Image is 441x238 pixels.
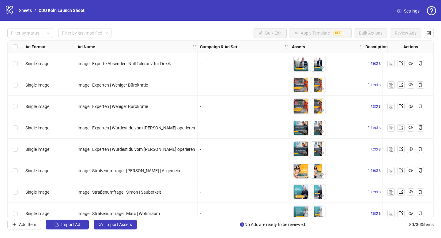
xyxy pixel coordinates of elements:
[399,147,403,151] span: export
[409,190,413,194] span: eye
[389,190,393,195] img: Duplicate
[200,43,237,50] strong: Campaign & Ad Set
[77,211,160,216] span: Image | Straßenumfrage | Marc | Wohnraum
[294,56,309,71] img: Asset 1
[8,41,23,53] div: Select all rows
[390,28,421,38] button: Review Ads
[25,104,49,109] span: Single image
[8,74,23,96] div: Select row 2
[77,125,195,130] span: Image | Experten | Würdest du vom [PERSON_NAME] operieren
[320,108,324,112] span: eye
[302,85,309,93] button: Preview
[310,120,326,136] img: Asset 2
[302,64,309,71] button: Preview
[399,125,403,130] span: export
[387,146,395,153] button: Duplicate
[320,215,324,219] span: eye
[46,220,89,229] button: Import Ad
[368,82,381,87] span: 1 texts
[389,83,393,87] img: Duplicate
[292,43,305,50] strong: Assets
[387,188,395,196] button: Duplicate
[389,126,393,130] img: Duplicate
[310,184,326,200] img: Asset 2
[61,222,80,227] span: Import Ad
[25,83,49,87] span: Single image
[200,189,287,195] div: -
[310,142,326,157] img: Asset 2
[320,194,324,198] span: eye
[418,211,423,215] span: copy
[399,104,403,108] span: export
[94,220,137,229] button: Import Assets
[399,211,403,215] span: export
[320,65,324,69] span: eye
[310,77,326,93] img: Asset 2
[389,147,393,152] img: Duplicate
[354,28,387,38] button: Bulk Actions
[418,147,423,151] span: copy
[310,163,326,178] img: Asset 2
[368,189,381,194] span: 1 texts
[318,107,326,114] button: Preview
[288,41,289,53] div: Resize Campaign & Ad Set column
[418,83,423,87] span: copy
[25,168,49,173] span: Single image
[303,65,307,69] span: eye
[389,169,393,173] img: Duplicate
[25,147,49,152] span: Single image
[365,103,383,110] button: 1 texts
[409,61,413,65] span: eye
[303,194,307,198] span: eye
[399,83,403,87] span: export
[387,210,395,217] button: Duplicate
[358,45,362,49] span: holder
[365,210,383,217] button: 1 texts
[409,168,413,173] span: eye
[37,7,86,14] a: CDU Köln Launch Sheet
[8,181,23,203] div: Select row 7
[320,129,324,134] span: eye
[25,43,46,50] strong: Ad Format
[289,28,352,38] button: Apply TemplateBETA
[200,82,287,88] div: -
[7,220,41,229] button: Add Item
[365,81,383,89] button: 1 texts
[254,28,287,38] button: Bulk Edit
[365,43,390,50] strong: Descriptions
[302,171,309,178] button: Preview
[368,168,381,173] span: 1 texts
[19,222,36,227] span: Add Item
[418,104,423,108] span: copy
[77,190,161,195] span: Image | Straßenumfrage | Simon | Sauberkeit
[387,81,395,89] button: Duplicate
[320,172,324,177] span: eye
[200,167,287,174] div: -
[392,6,424,16] a: Settings
[318,85,326,93] button: Preview
[318,214,326,221] button: Preview
[197,45,201,49] span: holder
[424,28,434,38] button: Configure table settings
[200,60,287,67] div: -
[399,168,403,173] span: export
[387,167,395,174] button: Duplicate
[310,206,326,221] img: Asset 2
[418,190,423,194] span: copy
[25,211,49,216] span: Single image
[77,83,148,87] span: Image | Experten | Weniger Bürokratie
[389,212,393,216] img: Duplicate
[389,62,393,66] img: Duplicate
[73,41,75,53] div: Resize Ad Format column
[284,45,288,49] span: holder
[8,139,23,160] div: Select row 5
[303,151,307,155] span: eye
[365,146,383,153] button: 1 texts
[368,61,381,66] span: 1 texts
[399,190,403,194] span: export
[310,99,326,114] img: Asset 2
[302,128,309,136] button: Preview
[294,99,309,114] img: Asset 1
[362,45,366,49] span: holder
[409,147,413,151] span: eye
